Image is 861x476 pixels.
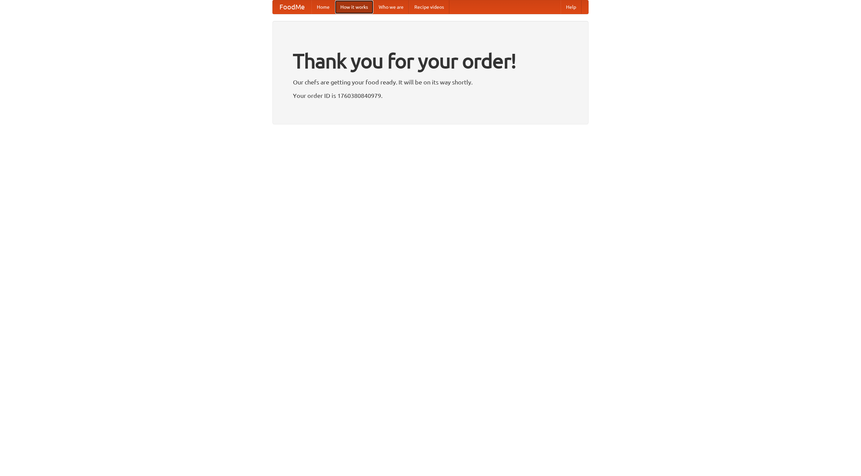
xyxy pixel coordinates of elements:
[293,45,568,77] h1: Thank you for your order!
[273,0,311,14] a: FoodMe
[293,90,568,101] p: Your order ID is 1760380840979.
[409,0,449,14] a: Recipe videos
[373,0,409,14] a: Who we are
[311,0,335,14] a: Home
[561,0,582,14] a: Help
[335,0,373,14] a: How it works
[293,77,568,87] p: Our chefs are getting your food ready. It will be on its way shortly.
